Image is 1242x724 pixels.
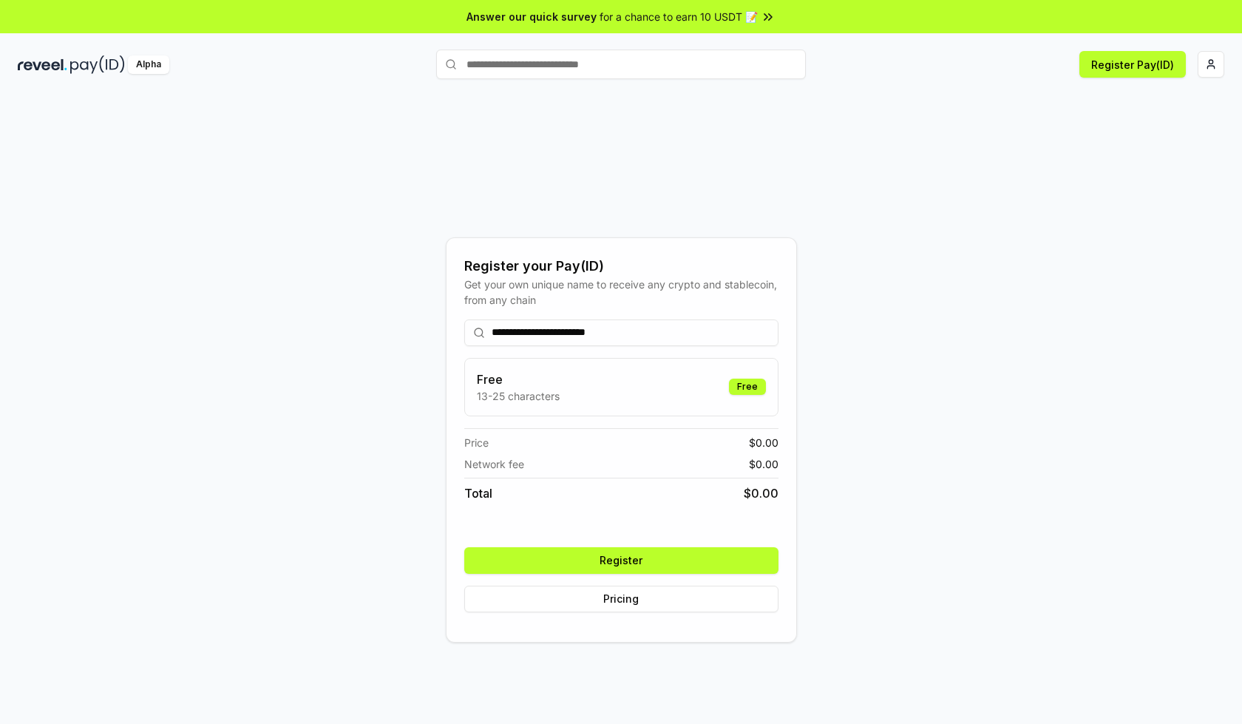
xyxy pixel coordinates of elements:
div: Get your own unique name to receive any crypto and stablecoin, from any chain [464,277,778,308]
span: Price [464,435,489,450]
span: for a chance to earn 10 USDT 📝 [600,9,758,24]
img: reveel_dark [18,55,67,74]
span: Network fee [464,456,524,472]
button: Register Pay(ID) [1079,51,1186,78]
span: $ 0.00 [744,484,778,502]
span: $ 0.00 [749,456,778,472]
span: $ 0.00 [749,435,778,450]
button: Pricing [464,586,778,612]
img: pay_id [70,55,125,74]
button: Register [464,547,778,574]
div: Alpha [128,55,169,74]
div: Register your Pay(ID) [464,256,778,277]
p: 13-25 characters [477,388,560,404]
span: Answer our quick survey [466,9,597,24]
span: Total [464,484,492,502]
div: Free [729,379,766,395]
h3: Free [477,371,560,388]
